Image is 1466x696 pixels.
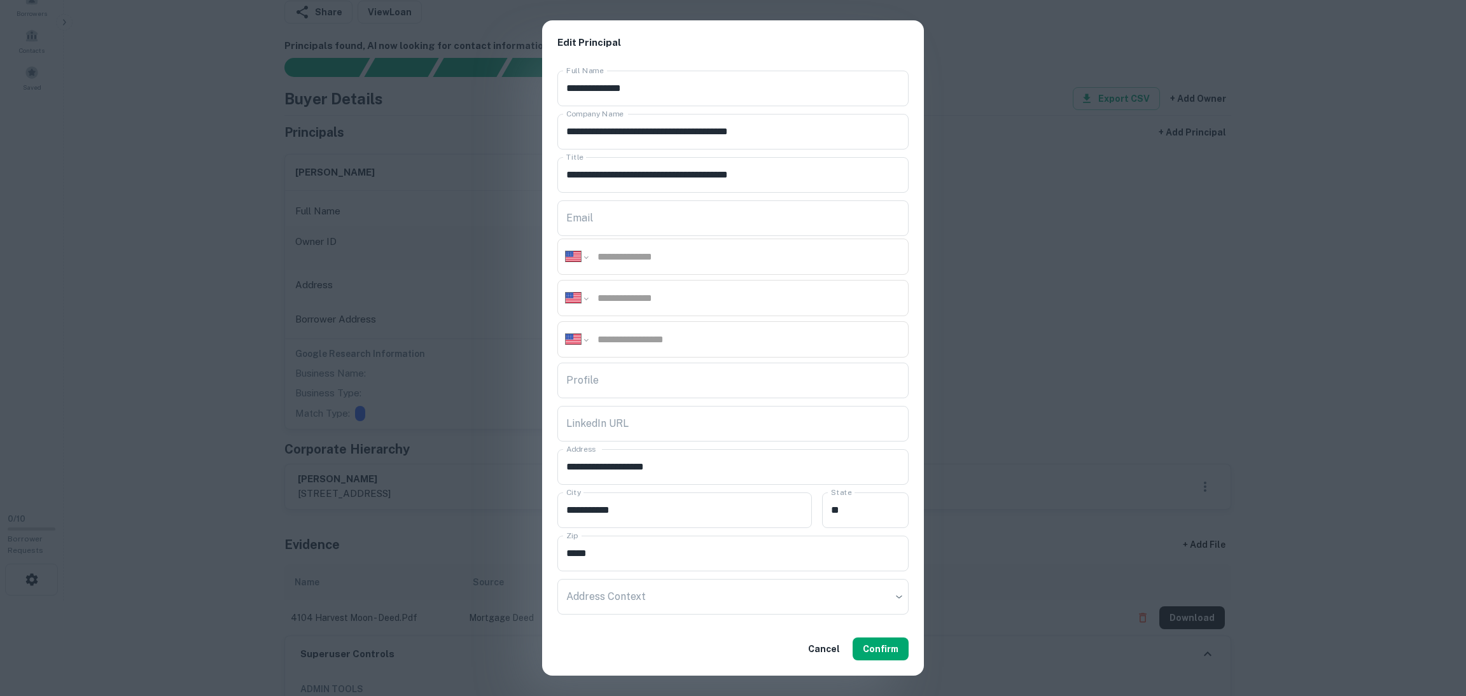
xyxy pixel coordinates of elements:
[566,65,604,76] label: Full Name
[566,487,581,498] label: City
[557,579,909,615] div: ​
[542,20,924,66] h2: Edit Principal
[803,637,845,660] button: Cancel
[566,443,596,454] label: Address
[566,530,578,541] label: Zip
[566,108,624,119] label: Company Name
[566,151,583,162] label: Title
[1402,594,1466,655] iframe: Chat Widget
[831,487,851,498] label: State
[853,637,909,660] button: Confirm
